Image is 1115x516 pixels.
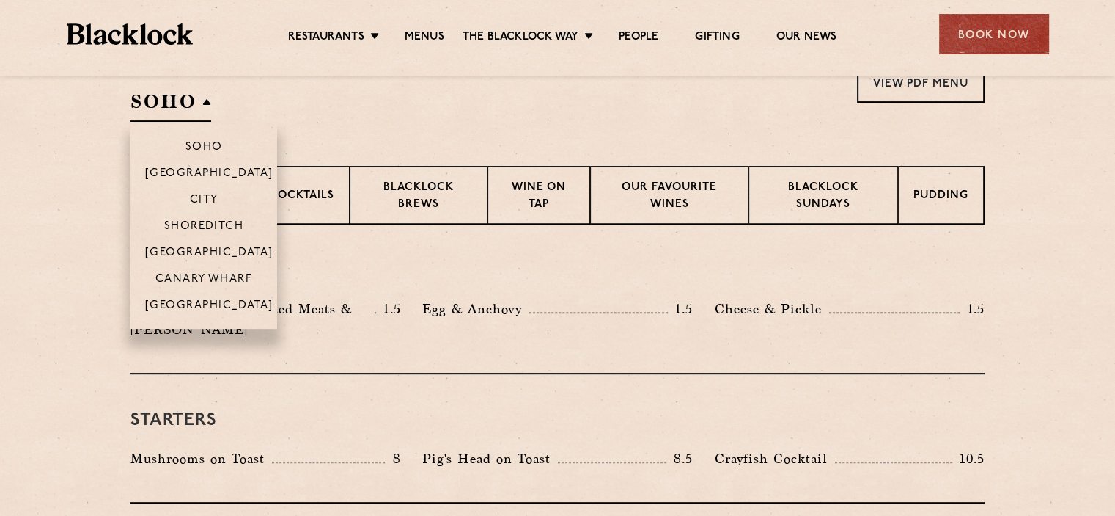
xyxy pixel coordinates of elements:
[376,299,401,319] p: 1.5
[155,273,252,288] p: Canary Wharf
[145,299,273,314] p: [GEOGRAPHIC_DATA]
[145,167,273,182] p: [GEOGRAPHIC_DATA]
[606,180,732,214] p: Our favourite wines
[952,449,985,468] p: 10.5
[960,299,985,319] p: 1.5
[939,14,1049,54] div: Book Now
[145,247,273,261] p: [GEOGRAPHIC_DATA]
[857,62,985,103] a: View PDF Menu
[365,180,472,214] p: Blacklock Brews
[913,188,968,206] p: Pudding
[130,89,211,122] h2: SOHO
[288,30,364,46] a: Restaurants
[385,449,400,468] p: 8
[130,448,272,469] p: Mushrooms on Toast
[666,449,693,468] p: 8.5
[422,299,529,319] p: Egg & Anchovy
[764,180,883,214] p: Blacklock Sundays
[130,261,985,280] h3: Pre Chop Bites
[422,448,558,469] p: Pig's Head on Toast
[776,30,837,46] a: Our News
[619,30,658,46] a: People
[190,194,218,208] p: City
[715,299,829,319] p: Cheese & Pickle
[503,180,575,214] p: Wine on Tap
[695,30,739,46] a: Gifting
[269,188,334,206] p: Cocktails
[67,23,194,45] img: BL_Textured_Logo-footer-cropped.svg
[668,299,693,319] p: 1.5
[130,411,985,430] h3: Starters
[405,30,444,46] a: Menus
[185,141,223,156] p: Soho
[164,220,244,235] p: Shoreditch
[463,30,578,46] a: The Blacklock Way
[715,448,835,469] p: Crayfish Cocktail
